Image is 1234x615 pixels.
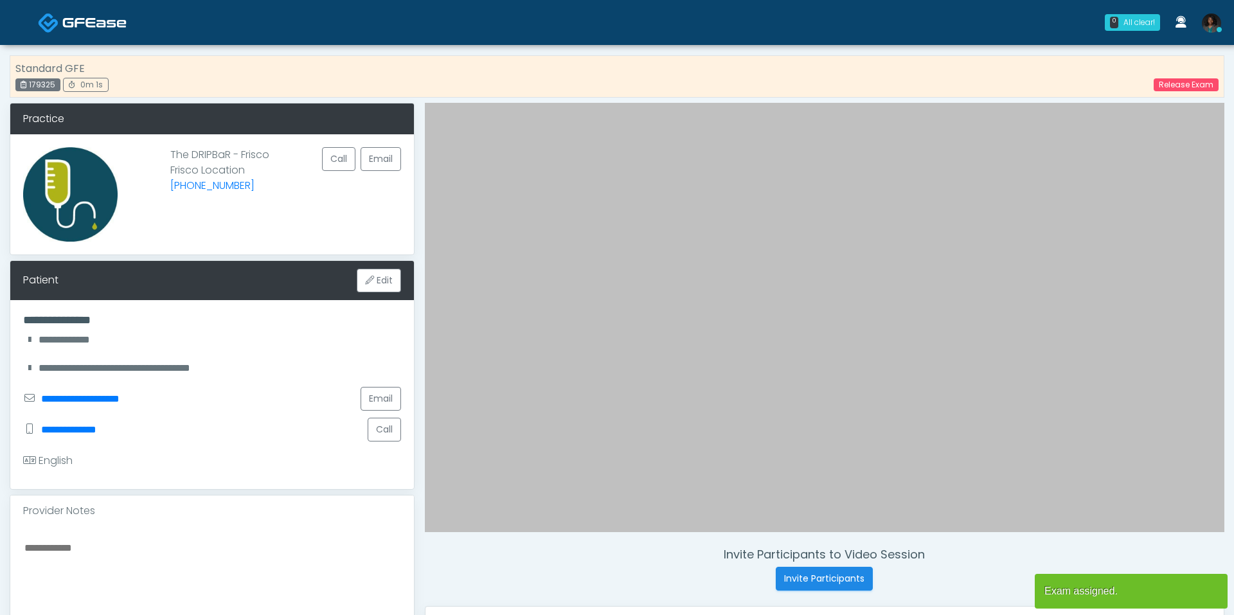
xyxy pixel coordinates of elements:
a: 0 All clear! [1097,9,1168,36]
div: 0 [1110,17,1118,28]
button: Invite Participants [776,567,873,591]
img: Provider image [23,147,118,242]
button: Call [322,147,355,171]
div: Patient [23,272,58,288]
button: Edit [357,269,401,292]
div: 179325 [15,78,60,91]
a: Release Exam [1154,78,1219,91]
strong: Standard GFE [15,61,85,76]
a: [PHONE_NUMBER] [170,178,255,193]
a: Email [361,147,401,171]
img: Docovia [62,16,127,29]
button: Call [368,418,401,441]
div: All clear! [1123,17,1155,28]
a: Docovia [38,1,127,43]
article: Exam assigned. [1035,574,1228,609]
span: 0m 1s [80,79,103,90]
p: The DRIPBaR - Frisco Frisco Location [170,147,269,231]
div: English [23,453,73,468]
div: Provider Notes [10,495,414,526]
img: Docovia [38,12,59,33]
img: Rukayat Bojuwon [1202,13,1221,33]
div: Practice [10,103,414,134]
h4: Invite Participants to Video Session [425,548,1224,562]
a: Email [361,387,401,411]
